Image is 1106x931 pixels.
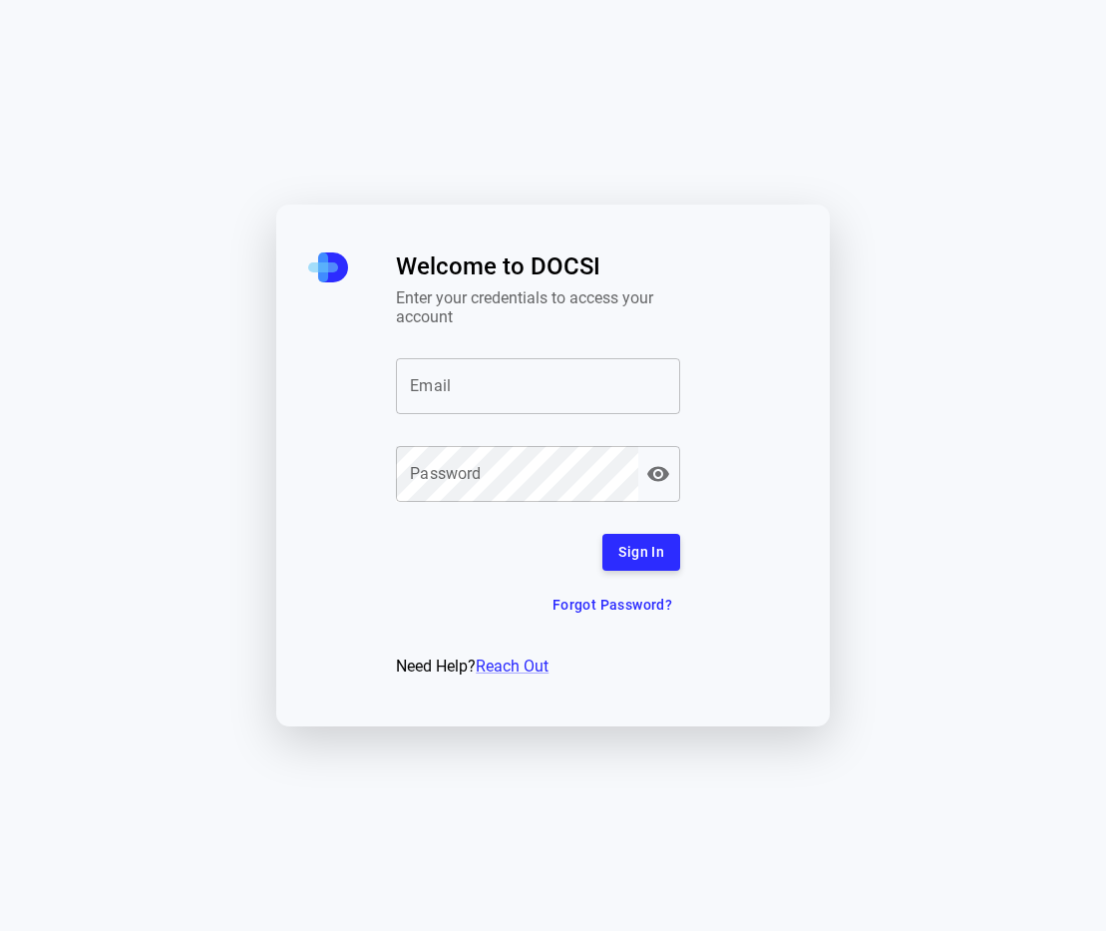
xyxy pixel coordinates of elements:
[396,655,680,679] div: Need Help?
[396,252,680,280] span: Welcome to DOCSI
[545,587,680,624] button: Forgot Password?
[308,252,348,282] img: DOCSI Mini Logo
[396,288,680,326] span: Enter your credentials to access your account
[602,534,680,571] button: Sign In
[476,657,549,676] a: Reach Out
